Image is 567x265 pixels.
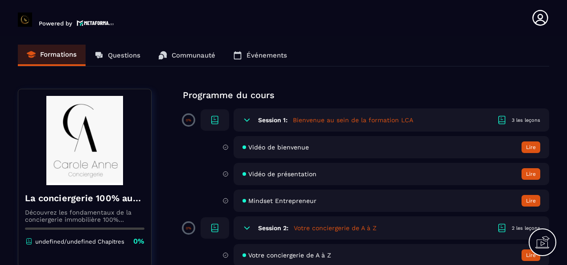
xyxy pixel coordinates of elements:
[248,197,316,204] span: Mindset Entrepreneur
[522,195,540,207] button: Lire
[294,224,377,232] h5: Votre conciergerie de A à Z
[133,236,144,246] p: 0%
[186,226,191,230] p: 0%
[35,238,124,245] p: undefined/undefined Chapitres
[25,192,144,204] h4: La conciergerie 100% automatisée
[522,249,540,261] button: Lire
[258,116,288,124] h6: Session 1:
[522,168,540,180] button: Lire
[522,141,540,153] button: Lire
[39,20,72,27] p: Powered by
[186,118,191,122] p: 0%
[25,96,144,185] img: banner
[183,89,549,101] p: Programme du cours
[248,252,331,259] span: Votre conciergerie de A à Z
[25,209,144,223] p: Découvrez les fondamentaux de la conciergerie immobilière 100% automatisée. Cette formation est c...
[293,116,413,124] h5: Bienvenue au sein de la formation LCA
[258,224,288,232] h6: Session 2:
[248,144,309,151] span: Vidéo de bienvenue
[512,225,540,232] div: 2 les leçons
[248,170,316,178] span: Vidéo de présentation
[77,19,114,27] img: logo
[512,117,540,124] div: 3 les leçons
[18,12,32,27] img: logo-branding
